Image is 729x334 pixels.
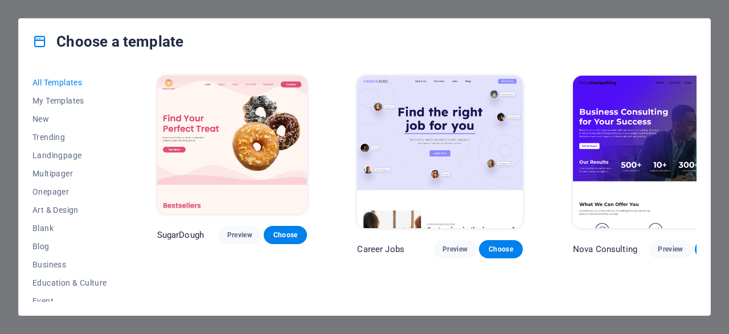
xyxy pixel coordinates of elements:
span: Education & Culture [32,278,107,287]
span: Choose [273,230,298,240]
button: Art & Design [32,201,107,219]
button: Trending [32,128,107,146]
button: Education & Culture [32,274,107,292]
button: My Templates [32,92,107,110]
img: SugarDough [157,76,308,214]
button: Preview [433,240,477,258]
button: Business [32,255,107,274]
span: Preview [658,245,683,254]
span: Choose [488,245,513,254]
span: Preview [227,230,252,240]
button: New [32,110,107,128]
button: Blog [32,237,107,255]
button: Choose [264,226,307,244]
span: Landingpage [32,151,107,160]
button: All Templates [32,73,107,92]
span: Multipager [32,169,107,178]
span: Onepager [32,187,107,196]
span: Business [32,260,107,269]
span: Art & Design [32,205,107,215]
p: Nova Consulting [573,244,637,255]
button: Multipager [32,164,107,183]
span: All Templates [32,78,107,87]
span: Blog [32,242,107,251]
button: Preview [218,226,261,244]
span: New [32,114,107,123]
p: SugarDough [157,229,204,241]
span: Blank [32,224,107,233]
button: Onepager [32,183,107,201]
button: Blank [32,219,107,237]
button: Choose [479,240,522,258]
span: Preview [443,245,468,254]
img: Career Jobs [357,76,522,228]
span: My Templates [32,96,107,105]
span: Trending [32,133,107,142]
span: Event [32,296,107,306]
button: Preview [649,240,692,258]
p: Career Jobs [357,244,404,255]
button: Landingpage [32,146,107,164]
button: Event [32,292,107,310]
h4: Choose a template [32,32,183,51]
